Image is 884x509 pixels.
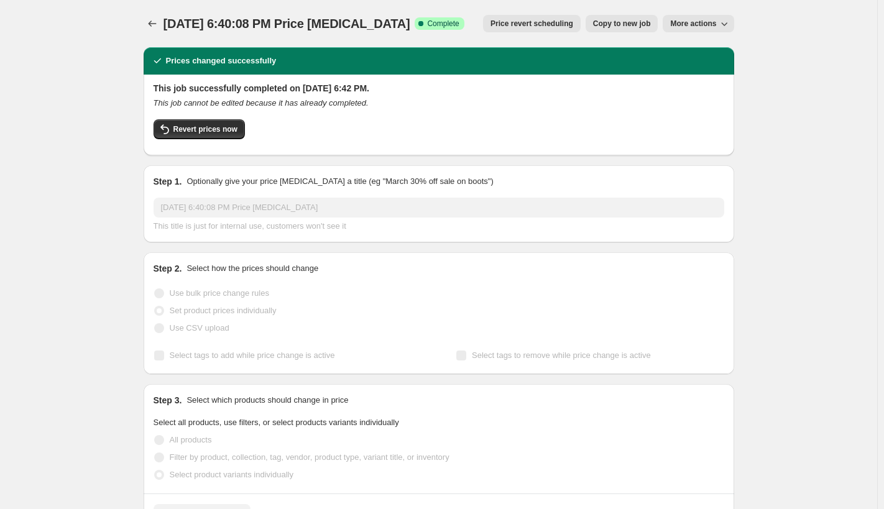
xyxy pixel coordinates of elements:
i: This job cannot be edited because it has already completed. [154,98,369,108]
span: Use CSV upload [170,323,229,332]
span: Set product prices individually [170,306,277,315]
span: Complete [427,19,459,29]
span: Copy to new job [593,19,651,29]
button: Price change jobs [144,15,161,32]
span: Revert prices now [173,124,237,134]
h2: Step 1. [154,175,182,188]
span: Select tags to remove while price change is active [472,351,651,360]
h2: Step 3. [154,394,182,406]
p: Select how the prices should change [186,262,318,275]
span: Select all products, use filters, or select products variants individually [154,418,399,427]
button: Price revert scheduling [483,15,581,32]
span: Select tags to add while price change is active [170,351,335,360]
p: Select which products should change in price [186,394,348,406]
button: Revert prices now [154,119,245,139]
span: Price revert scheduling [490,19,573,29]
span: [DATE] 6:40:08 PM Price [MEDICAL_DATA] [163,17,410,30]
h2: This job successfully completed on [DATE] 6:42 PM. [154,82,724,94]
p: Optionally give your price [MEDICAL_DATA] a title (eg "March 30% off sale on boots") [186,175,493,188]
span: Filter by product, collection, tag, vendor, product type, variant title, or inventory [170,452,449,462]
span: Use bulk price change rules [170,288,269,298]
span: All products [170,435,212,444]
button: Copy to new job [586,15,658,32]
span: Select product variants individually [170,470,293,479]
h2: Prices changed successfully [166,55,277,67]
button: More actions [663,15,734,32]
input: 30% off holiday sale [154,198,724,218]
span: This title is just for internal use, customers won't see it [154,221,346,231]
h2: Step 2. [154,262,182,275]
span: More actions [670,19,716,29]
